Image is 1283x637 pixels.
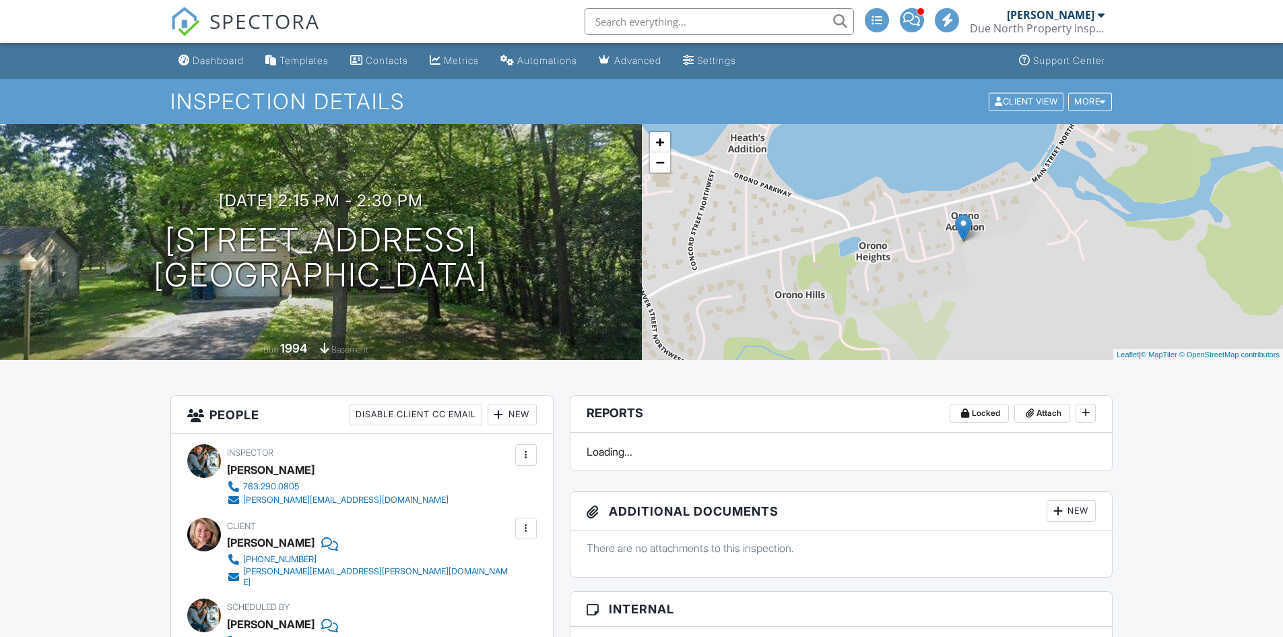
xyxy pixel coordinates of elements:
[345,49,414,73] a: Contacts
[227,480,449,493] a: 763.290.0805
[227,493,449,507] a: [PERSON_NAME][EMAIL_ADDRESS][DOMAIN_NAME]
[243,554,317,565] div: [PHONE_NUMBER]
[989,92,1063,111] div: Client View
[570,492,1113,530] h3: Additional Documents
[1179,351,1280,359] a: © OpenStreetMap contributors
[171,396,553,434] h3: People
[585,8,854,35] input: Search everything...
[1117,351,1139,359] a: Leaflet
[193,55,244,66] div: Dashboard
[1007,8,1094,22] div: [PERSON_NAME]
[263,344,278,355] span: Built
[170,90,1113,113] h1: Inspection Details
[227,448,273,458] span: Inspector
[697,55,736,66] div: Settings
[243,566,512,588] div: [PERSON_NAME][EMAIL_ADDRESS][PERSON_NAME][DOMAIN_NAME]
[219,191,423,210] h3: [DATE] 2:15 pm - 2:30 pm
[570,592,1113,627] h3: Internal
[970,22,1105,35] div: Due North Property Inspection
[227,521,256,531] span: Client
[1141,351,1177,359] a: © MapTiler
[350,404,482,425] div: Disable Client CC Email
[243,481,299,492] div: 763.290.0805
[260,49,334,73] a: Templates
[280,341,307,355] div: 1994
[650,152,670,173] a: Zoom out
[243,495,449,506] div: [PERSON_NAME][EMAIL_ADDRESS][DOMAIN_NAME]
[173,49,249,73] a: Dashboard
[495,49,583,73] a: Automations (Advanced)
[209,7,320,35] span: SPECTORA
[154,222,488,294] h1: [STREET_ADDRESS] [GEOGRAPHIC_DATA]
[227,460,315,480] div: [PERSON_NAME]
[650,132,670,152] a: Zoom in
[331,344,368,355] span: basement
[678,49,742,73] a: Settings
[1068,92,1112,111] div: More
[227,553,512,566] a: [PHONE_NUMBER]
[227,566,512,588] a: [PERSON_NAME][EMAIL_ADDRESS][PERSON_NAME][DOMAIN_NAME]
[444,55,479,66] div: Metrics
[593,49,667,73] a: Advanced
[1113,349,1283,361] div: |
[1014,49,1111,73] a: Support Center
[587,541,1096,555] p: There are no attachments to this inspection.
[1033,55,1105,66] div: Support Center
[424,49,484,73] a: Metrics
[366,55,408,66] div: Contacts
[227,602,290,612] span: Scheduled By
[227,614,315,634] div: [PERSON_NAME]
[517,55,577,66] div: Automations
[227,533,315,553] div: [PERSON_NAME]
[170,18,320,47] a: SPECTORA
[614,55,661,66] div: Advanced
[1047,500,1096,522] div: New
[488,404,537,425] div: New
[987,96,1067,106] a: Client View
[279,55,329,66] div: Templates
[170,7,200,36] img: The Best Home Inspection Software - Spectora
